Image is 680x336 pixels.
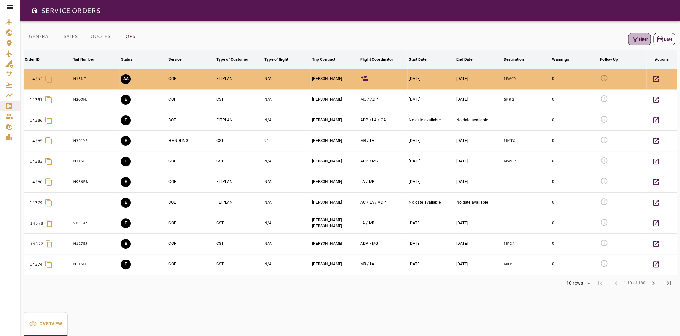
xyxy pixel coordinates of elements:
[73,56,94,63] div: Tail Number
[409,56,426,63] div: Start Date
[562,278,593,288] div: 10 rows
[661,276,677,291] span: Last Page
[503,56,524,63] div: Destination
[648,133,664,149] button: Details
[310,213,359,233] td: [PERSON_NAME] [PERSON_NAME]
[168,56,190,63] span: Service
[455,69,502,89] td: [DATE]
[455,172,502,192] td: [DATE]
[121,157,131,166] button: EXECUTION
[215,172,263,192] td: FLTPLAN
[360,138,406,143] div: MICHELLE RAMOS, LAURA ALONSO
[167,89,215,110] td: COF
[648,174,664,190] button: Details
[30,138,43,144] p: 14385
[121,260,131,269] button: EXECUTION
[407,233,455,254] td: [DATE]
[552,179,597,185] div: 0
[455,254,502,275] td: [DATE]
[455,151,502,172] td: [DATE]
[600,56,618,63] div: Follow Up
[407,254,455,275] td: [DATE]
[215,110,263,130] td: FLTPLAN
[215,69,263,89] td: FLTPLAN
[455,130,502,151] td: [DATE]
[649,279,657,287] span: chevron_right
[167,192,215,213] td: BOE
[407,192,455,213] td: No date available
[503,56,532,63] span: Destination
[407,110,455,130] td: No date available
[312,56,344,63] span: Trip Contract
[552,241,597,246] div: 0
[30,200,43,206] p: 14379
[360,97,406,102] div: MARISELA GONZALEZ, ADRIANA DEL POZO
[624,280,645,287] span: 1-10 of 180
[121,115,131,125] button: EXECUTION
[455,110,502,130] td: No date available
[552,220,597,226] div: 0
[73,220,119,226] p: VP-CAY
[552,56,569,63] div: Warnings
[565,280,585,286] div: 10 rows
[25,219,28,227] p: B
[648,215,664,231] button: Details
[121,198,131,208] button: EXECUTION
[360,200,406,205] div: ALFREDO CABRERA, LAURA ALONSO, ADRIANA DEL POZO
[24,312,68,336] div: basic tabs example
[121,239,131,249] button: EXECUTION
[503,97,549,102] p: SKRG
[552,117,597,123] div: 0
[121,56,132,63] div: Status
[310,151,359,172] td: [PERSON_NAME]
[30,241,43,247] p: 14377
[30,97,43,103] p: 14391
[73,76,119,82] p: N15NT
[503,241,549,246] p: MPDA
[407,130,455,151] td: [DATE]
[310,69,359,89] td: [PERSON_NAME]
[360,159,406,164] div: ADRIANA DEL POZO, MARISELA GONZALEZ
[552,97,597,102] div: 0
[28,4,41,17] button: Open drawer
[455,89,502,110] td: [DATE]
[85,29,116,44] button: QUOTES
[216,56,248,63] div: Type of Customer
[360,261,406,267] div: MICHELLE RAMOS, LAURA ALONSO
[628,33,651,45] button: Filter
[263,130,310,151] td: 91
[215,233,263,254] td: CST
[648,92,664,108] button: Details
[407,172,455,192] td: [DATE]
[608,276,624,291] span: Previous Page
[168,56,181,63] div: Service
[24,29,56,44] button: GENERAL
[215,192,263,213] td: FLTPLAN
[121,218,131,228] button: EXECUTION
[215,89,263,110] td: CST
[593,276,608,291] span: First Page
[263,172,310,192] td: N/A
[73,261,119,267] p: N216LB
[167,130,215,151] td: HANDLING
[645,276,661,291] span: Next Page
[648,154,664,169] button: Details
[552,200,597,205] div: 0
[648,112,664,128] button: Details
[73,159,119,164] p: N115CT
[215,213,263,233] td: CST
[600,56,626,63] span: Follow Up
[121,56,141,63] span: Status
[121,95,131,105] button: EXECUTION
[73,138,119,143] p: N391YS
[167,172,215,192] td: COF
[25,56,48,63] span: Order ID
[552,138,597,143] div: 0
[552,76,597,82] div: 0
[360,56,393,63] div: Flight Coordinator
[310,110,359,130] td: [PERSON_NAME]
[360,56,402,63] span: Flight Coordinator
[30,159,43,164] p: 14382
[648,195,664,210] button: Details
[648,71,664,87] button: Details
